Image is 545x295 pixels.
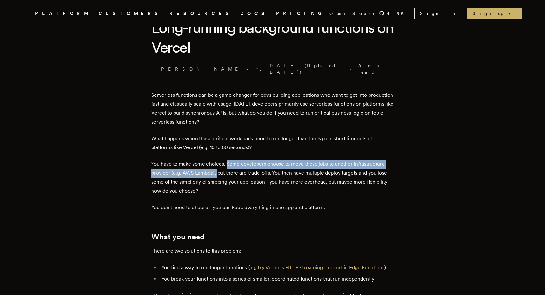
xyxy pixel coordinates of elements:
[35,10,91,18] button: PLATFORM
[151,63,394,75] p: · ·
[240,10,268,18] a: DOCS
[151,160,394,195] p: You have to make some choices. Some developers choose to move these jobs to another infrastructur...
[151,134,394,152] p: What happens when these critical workloads need to run longer than the typical short timeouts of ...
[467,8,522,19] a: Sign up
[151,203,394,212] p: You don't need to choose - you can keep everything in one app and platform.
[169,10,233,18] button: RESOURCES
[358,63,390,75] span: 8 min read
[151,246,394,255] p: There are two solutions to this problem:
[160,275,394,284] li: You break your functions into a series of smaller, coordinated functions that run independently
[151,91,394,126] p: Serverless functions can be a game changer for devs building applications who want to get into pr...
[151,232,394,241] h2: What you need
[329,10,377,17] span: Open Source
[151,66,244,72] a: [PERSON_NAME]
[506,10,517,17] span: →
[160,263,394,272] li: You find a way to run longer functions (e.g. )
[256,63,347,75] span: [DATE] (Updated: [DATE] )
[387,10,408,17] span: 4.9 K
[99,10,162,18] a: CUSTOMERS
[258,264,384,270] a: try Vercel's HTTP streaming support in Edge Functions
[151,18,394,57] h1: Long-running background functions on Vercel
[414,8,462,19] a: Sign In
[276,10,325,18] a: PRICING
